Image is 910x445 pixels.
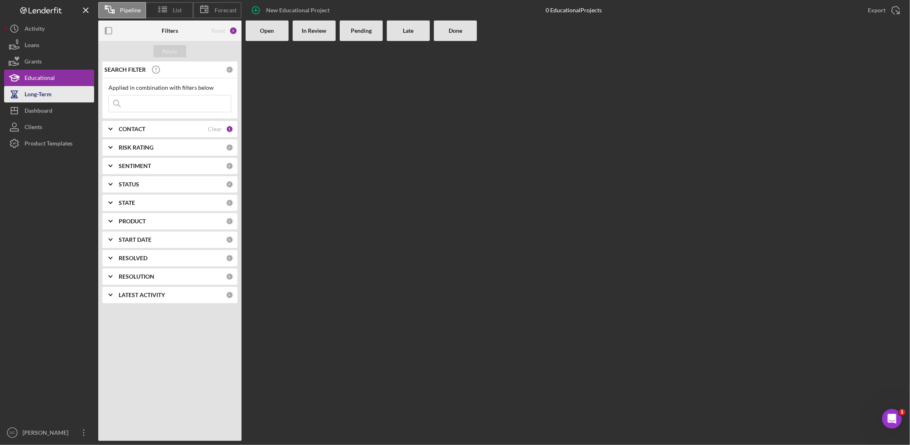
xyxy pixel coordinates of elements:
[119,181,139,188] b: STATUS
[119,255,147,261] b: RESOLVED
[108,84,231,91] div: Applied in combination with filters below
[20,425,74,443] div: [PERSON_NAME]
[226,236,233,243] div: 0
[119,200,135,206] b: STATE
[154,45,186,57] button: Apply
[4,86,94,102] button: Long-Term
[246,2,338,18] button: New Educational Project
[211,27,225,34] div: Reset
[162,27,178,34] b: Filters
[4,53,94,70] button: Grants
[119,126,145,132] b: CONTACT
[4,135,94,152] button: Product Templates
[860,2,906,18] button: Export
[868,2,885,18] div: Export
[449,27,462,34] b: Done
[226,181,233,188] div: 0
[25,20,45,39] div: Activity
[4,20,94,37] button: Activity
[226,199,233,207] div: 0
[226,66,233,73] div: 0
[25,119,42,137] div: Clients
[226,254,233,262] div: 0
[4,102,94,119] button: Dashboard
[9,431,15,435] text: SC
[226,273,233,280] div: 0
[229,27,237,35] div: 1
[25,86,52,104] div: Long-Term
[351,27,372,34] b: Pending
[119,218,146,225] b: PRODUCT
[119,163,151,169] b: SENTIMENT
[25,37,39,55] div: Loans
[546,7,602,14] div: 0 Educational Projects
[403,27,414,34] b: Late
[899,409,905,415] span: 1
[208,126,222,132] div: Clear
[266,2,330,18] div: New Educational Project
[163,45,178,57] div: Apply
[226,162,233,170] div: 0
[104,66,146,73] b: SEARCH FILTER
[4,119,94,135] button: Clients
[226,144,233,151] div: 0
[25,102,52,121] div: Dashboard
[4,37,94,53] button: Loans
[4,425,94,441] button: SC[PERSON_NAME]
[260,27,274,34] b: Open
[25,70,55,88] div: Educational
[302,27,327,34] b: In Review
[173,7,182,14] span: List
[119,273,154,280] b: RESOLUTION
[120,7,141,14] span: Pipeline
[119,236,151,243] b: START DATE
[25,135,72,154] div: Product Templates
[226,125,233,133] div: 1
[119,292,165,298] b: LATEST ACTIVITY
[215,7,237,14] span: Forecast
[25,53,42,72] div: Grants
[882,409,902,429] iframe: Intercom live chat
[119,144,154,151] b: RISK RATING
[226,218,233,225] div: 0
[4,70,94,86] button: Educational
[226,291,233,299] div: 0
